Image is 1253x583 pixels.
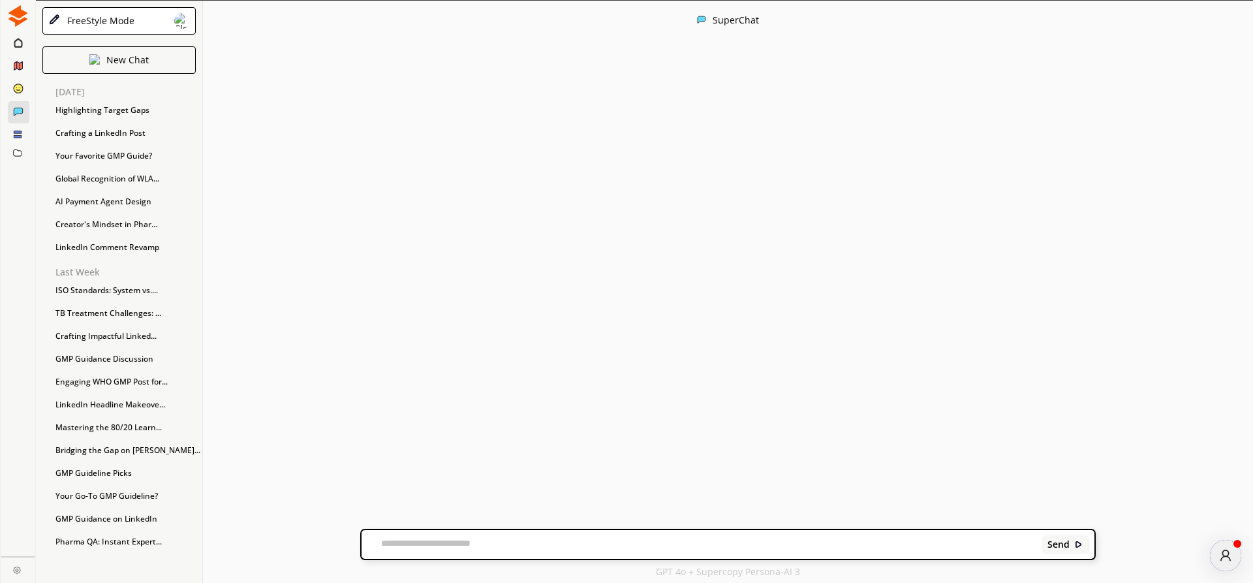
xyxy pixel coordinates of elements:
div: AI Payment Agent Design [49,192,202,212]
div: LinkedIn Comment Revamp [49,238,202,257]
a: Close [1,557,35,580]
div: Mastering the 80/20 Learn... [49,418,202,437]
div: Highlighting Target Gaps [49,101,202,120]
div: GMP Guidance Discussion [49,349,202,369]
p: GPT 4o + Supercopy Persona-AI 3 [656,567,800,577]
p: [DATE] [55,87,202,97]
div: GMP Guideline Picks [49,464,202,483]
div: GMP Guidance on LinkedIn [49,509,202,529]
img: Close [1074,540,1083,549]
div: Crafting Impactful Linked... [49,326,202,346]
div: LinkedIn Headline Makeove... [49,395,202,415]
div: Global Recognition of WLA... [49,169,202,189]
p: Last Week [55,267,202,277]
div: FreeStyle Mode [63,16,134,26]
div: Your Favorite GMP Guide? [49,146,202,166]
div: Engaging WHO GMP Post for... [49,372,202,392]
div: Bridging the Gap on [PERSON_NAME]... [49,441,202,460]
img: Close [697,15,706,24]
div: Crafting a LinkedIn Post [49,123,202,143]
div: Pharma QA: Instant Expert... [49,532,202,552]
p: New Chat [106,55,149,65]
img: Close [174,13,190,29]
img: Close [89,54,100,65]
div: atlas-message-author-avatar [1210,540,1241,571]
div: SuperChat [713,15,759,26]
img: Close [13,566,21,574]
div: Your Go-To GMP Guideline? [49,486,202,506]
img: Close [7,5,29,27]
div: TB Treatment Challenges: ... [49,304,202,323]
button: atlas-launcher [1210,540,1241,571]
div: ISO Standards: System vs.... [49,281,202,300]
img: Close [48,14,60,26]
b: Send [1047,539,1070,550]
div: Creator's Mindset in Phar... [49,215,202,234]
